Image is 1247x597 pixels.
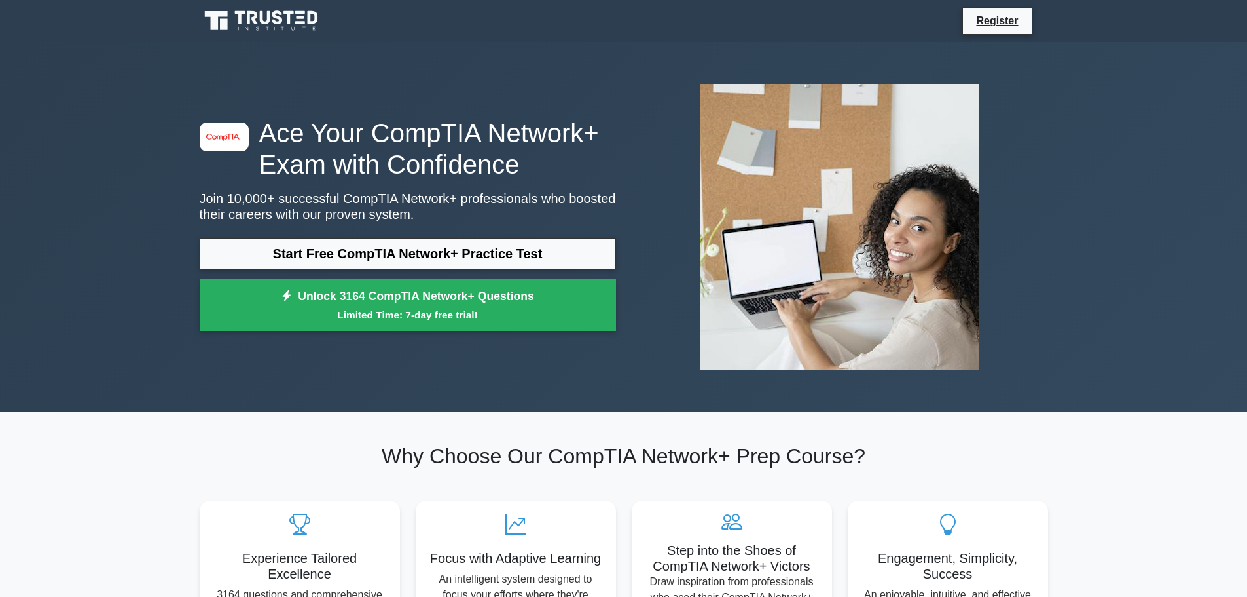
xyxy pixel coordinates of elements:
h1: Ace Your CompTIA Network+ Exam with Confidence [200,117,616,180]
h5: Engagement, Simplicity, Success [858,550,1038,582]
small: Limited Time: 7-day free trial! [216,307,600,322]
h5: Step into the Shoes of CompTIA Network+ Victors [642,543,822,574]
a: Register [968,12,1026,29]
a: Start Free CompTIA Network+ Practice Test [200,238,616,269]
h5: Experience Tailored Excellence [210,550,389,582]
a: Unlock 3164 CompTIA Network+ QuestionsLimited Time: 7-day free trial! [200,279,616,332]
h2: Why Choose Our CompTIA Network+ Prep Course? [200,444,1048,469]
p: Join 10,000+ successful CompTIA Network+ professionals who boosted their careers with our proven ... [200,191,616,222]
h5: Focus with Adaptive Learning [426,550,605,566]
